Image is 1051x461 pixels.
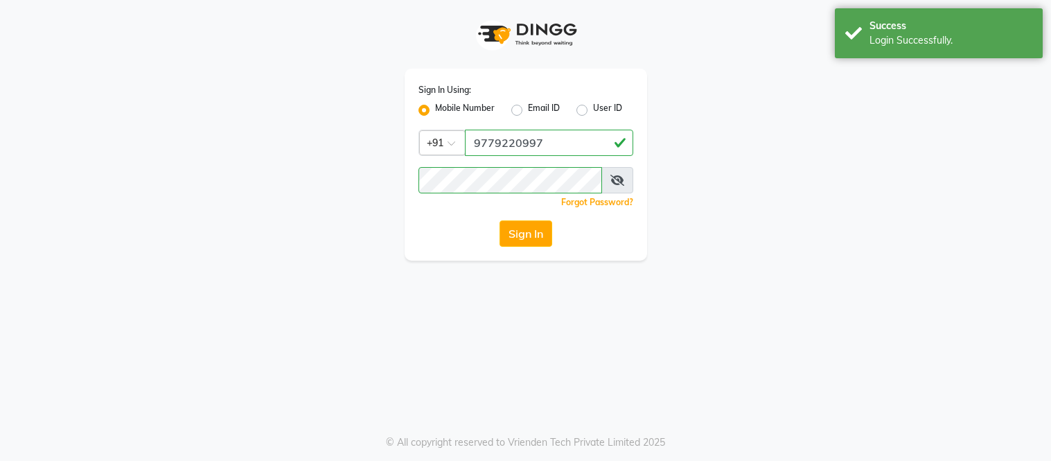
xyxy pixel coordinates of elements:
[465,130,633,156] input: Username
[528,102,560,119] label: Email ID
[418,84,471,96] label: Sign In Using:
[869,33,1032,48] div: Login Successfully.
[561,197,633,207] a: Forgot Password?
[500,220,552,247] button: Sign In
[435,102,495,119] label: Mobile Number
[418,167,602,193] input: Username
[470,14,581,55] img: logo1.svg
[869,19,1032,33] div: Success
[593,102,622,119] label: User ID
